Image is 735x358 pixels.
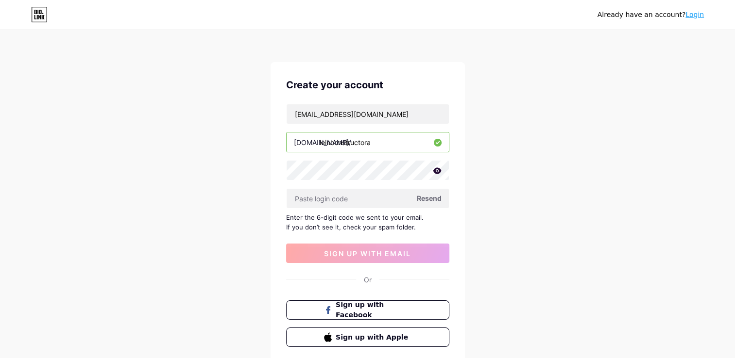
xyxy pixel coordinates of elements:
div: Or [364,275,372,285]
input: Paste login code [287,189,449,208]
span: sign up with email [324,249,411,258]
div: Already have an account? [598,10,704,20]
input: username [287,132,449,152]
div: [DOMAIN_NAME]/ [294,137,351,147]
span: Sign up with Apple [336,332,411,342]
div: Enter the 6-digit code we sent to your email. If you don’t see it, check your spam folder. [286,212,449,232]
span: Sign up with Facebook [336,300,411,320]
button: Sign up with Apple [286,327,449,347]
button: Sign up with Facebook [286,300,449,320]
button: sign up with email [286,244,449,263]
a: Login [685,11,704,18]
span: Resend [417,193,442,203]
input: Email [287,104,449,124]
div: Create your account [286,78,449,92]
